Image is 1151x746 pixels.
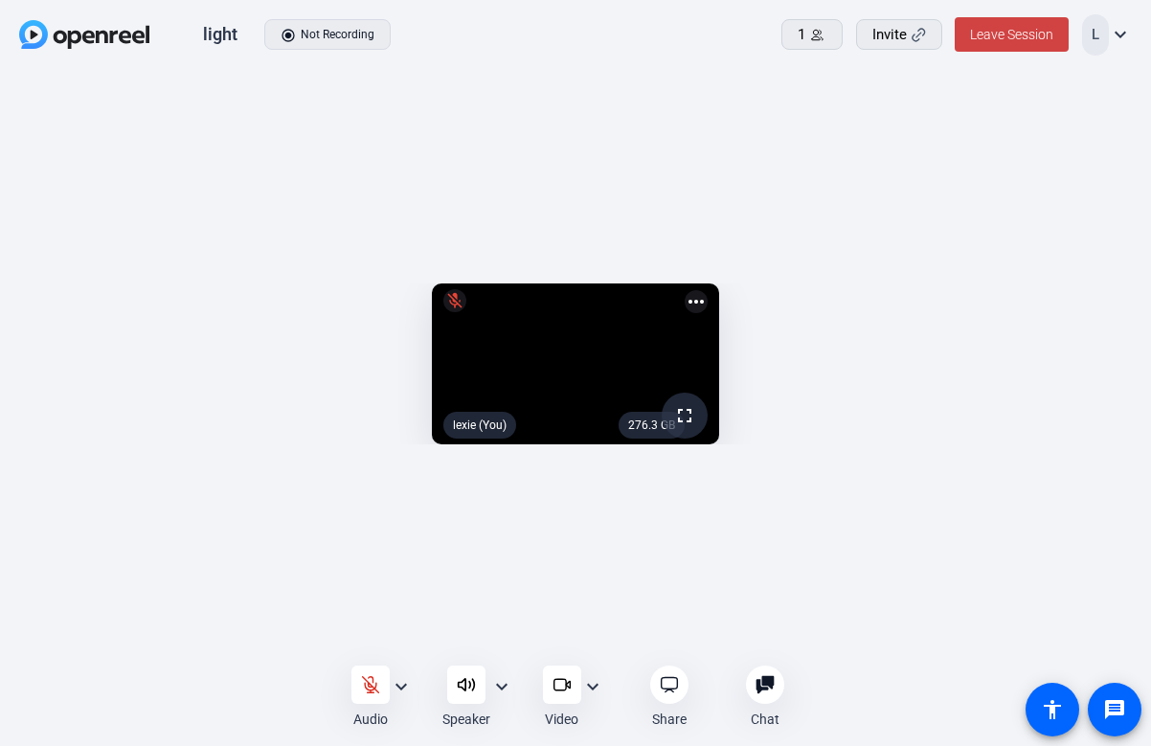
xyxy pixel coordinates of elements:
img: OpenReel logo [19,20,149,49]
div: lexie (You) [443,412,516,439]
button: 1 [781,19,843,50]
mat-icon: expand_more [490,675,513,698]
div: L [1082,14,1109,56]
div: Speaker [442,710,490,729]
div: light [203,23,237,46]
div: Chat [751,710,779,729]
mat-icon: expand_more [581,675,604,698]
span: Leave Session [970,27,1053,42]
div: Share [652,710,687,729]
mat-icon: accessibility [1041,698,1064,721]
div: Video [545,710,578,729]
span: 1 [798,24,805,46]
div: Audio [353,710,388,729]
button: Invite [856,19,942,50]
button: Leave Session [955,17,1069,52]
span: Invite [872,24,907,46]
mat-icon: expand_more [1109,23,1132,46]
mat-icon: expand_more [390,675,413,698]
mat-icon: more_horiz [685,290,708,313]
mat-icon: fullscreen [673,404,696,427]
mat-icon: mic_off [443,289,466,312]
div: 276.3 GB [619,412,685,439]
mat-icon: message [1103,698,1126,721]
